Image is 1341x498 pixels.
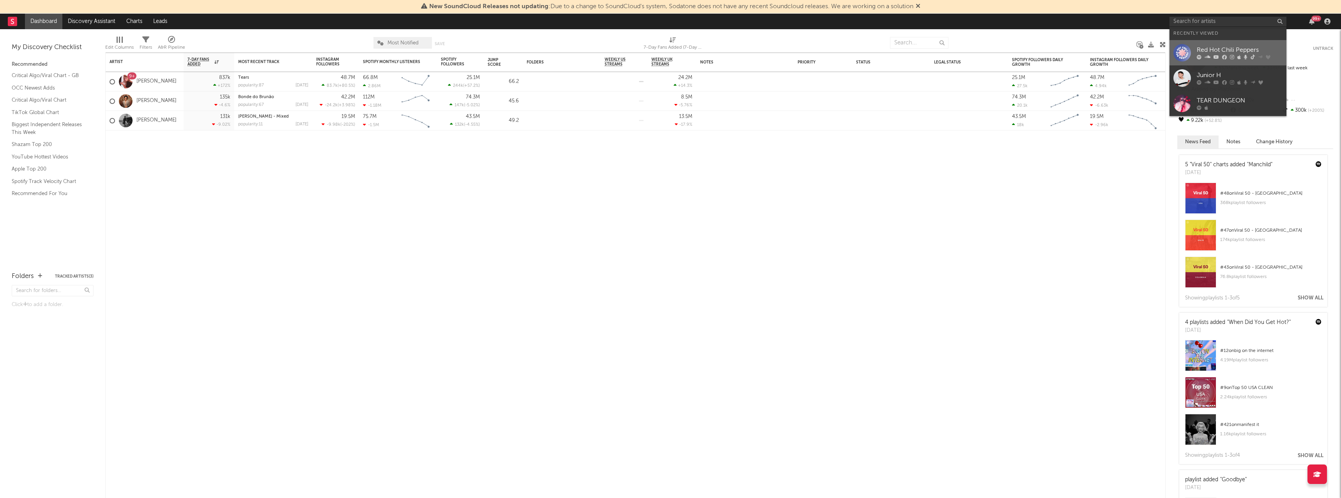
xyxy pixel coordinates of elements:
[322,122,355,127] div: ( )
[12,84,86,92] a: OCC Newest Adds
[1281,106,1333,116] div: 300k
[1298,296,1323,301] button: Show All
[450,122,480,127] div: ( )
[12,120,86,136] a: Biggest Independent Releases This Week
[238,60,297,64] div: Most Recent Track
[1281,95,1333,106] div: --
[1220,198,1322,208] div: 368k playlist followers
[238,76,308,80] div: Tears
[1012,95,1026,100] div: 74.3M
[856,60,907,65] div: Status
[220,114,230,119] div: 131k
[219,75,230,80] div: 837k
[327,123,340,127] span: -9.98k
[679,114,692,119] div: 13.5M
[238,114,289,119] a: [PERSON_NAME] - Mixed
[1169,65,1286,91] a: Junior H
[341,123,354,127] span: -202 %
[678,75,692,80] div: 24.2M
[1220,392,1322,402] div: 2.24k playlist followers
[605,57,632,67] span: Weekly US Streams
[1220,429,1322,439] div: 1.16k playlist followers
[105,43,134,52] div: Edit Columns
[339,103,354,107] span: +3.98 %
[55,275,94,278] button: Tracked Artists(3)
[1090,75,1104,80] div: 48.7M
[387,40,419,46] span: Most Notified
[121,14,148,29] a: Charts
[488,97,519,106] div: 45.6
[1047,72,1082,92] svg: Chart title
[140,43,152,52] div: Filters
[1185,327,1291,334] div: [DATE]
[1220,226,1322,235] div: # 47 on Viral 50 - [GEOGRAPHIC_DATA]
[934,60,985,65] div: Legal Status
[1173,29,1283,38] div: Recently Viewed
[1247,162,1272,167] a: "Manchild"
[363,114,377,119] div: 75.7M
[674,102,692,107] div: -5.76 %
[464,84,479,88] span: +57.2 %
[12,43,94,52] div: My Discovery Checklist
[1090,114,1104,119] div: 19.5M
[238,103,264,107] div: popularity: 67
[12,177,86,186] a: Spotify Track Velocity Chart
[1220,263,1322,272] div: # 43 on Viral 50 - [GEOGRAPHIC_DATA]
[1169,17,1286,26] input: Search for artists
[398,72,433,92] svg: Chart title
[1185,294,1240,303] div: Showing playlist s 1- 3 of 5
[1012,122,1024,127] div: 18k
[136,98,177,104] a: [PERSON_NAME]
[1185,319,1291,327] div: 4 playlists added
[1090,83,1107,88] div: 4.94k
[1177,135,1219,148] button: News Feed
[448,83,480,88] div: ( )
[188,57,212,67] span: 7-Day Fans Added
[136,78,177,85] a: [PERSON_NAME]
[398,111,433,130] svg: Chart title
[1220,355,1322,365] div: 4.19M playlist followers
[1169,40,1286,65] a: Red Hot Chili Peppers
[238,122,263,127] div: popularity: 11
[1169,91,1286,116] a: TEAR DUNGEON
[466,95,480,100] div: 74.3M
[651,57,681,67] span: Weekly UK Streams
[1185,476,1247,484] div: playlist added
[798,60,829,65] div: Priority
[1012,103,1028,108] div: 20.1k
[295,122,308,127] div: [DATE]
[1220,420,1322,429] div: # 421 on manifest it
[136,117,177,124] a: [PERSON_NAME]
[238,76,249,80] a: Tears
[890,37,948,49] input: Search...
[1309,18,1314,25] button: 99+
[1197,96,1283,106] div: TEAR DUNGEON
[158,43,185,52] div: A&R Pipeline
[341,75,355,80] div: 48.7M
[681,95,692,100] div: 8.5M
[148,14,173,29] a: Leads
[110,60,168,64] div: Artist
[916,4,920,10] span: Dismiss
[488,116,519,125] div: 49.2
[1227,320,1291,325] a: "When Did You Get Hot?"
[1197,46,1283,55] div: Red Hot Chili Peppers
[322,83,355,88] div: ( )
[12,189,86,198] a: Recommended For You
[435,42,445,46] button: Save
[1012,114,1026,119] div: 43.5M
[1090,103,1108,108] div: -6.63k
[212,122,230,127] div: -9.02 %
[1248,135,1300,148] button: Change History
[220,95,230,100] div: 135k
[1047,92,1082,111] svg: Chart title
[1177,116,1229,126] div: 9.22k
[295,103,308,107] div: [DATE]
[488,58,507,67] div: Jump Score
[363,103,381,108] div: -1.18M
[341,95,355,100] div: 42.2M
[453,84,463,88] span: 244k
[1220,272,1322,282] div: 76.8k playlist followers
[467,75,480,80] div: 25.1M
[316,57,343,67] div: Instagram Followers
